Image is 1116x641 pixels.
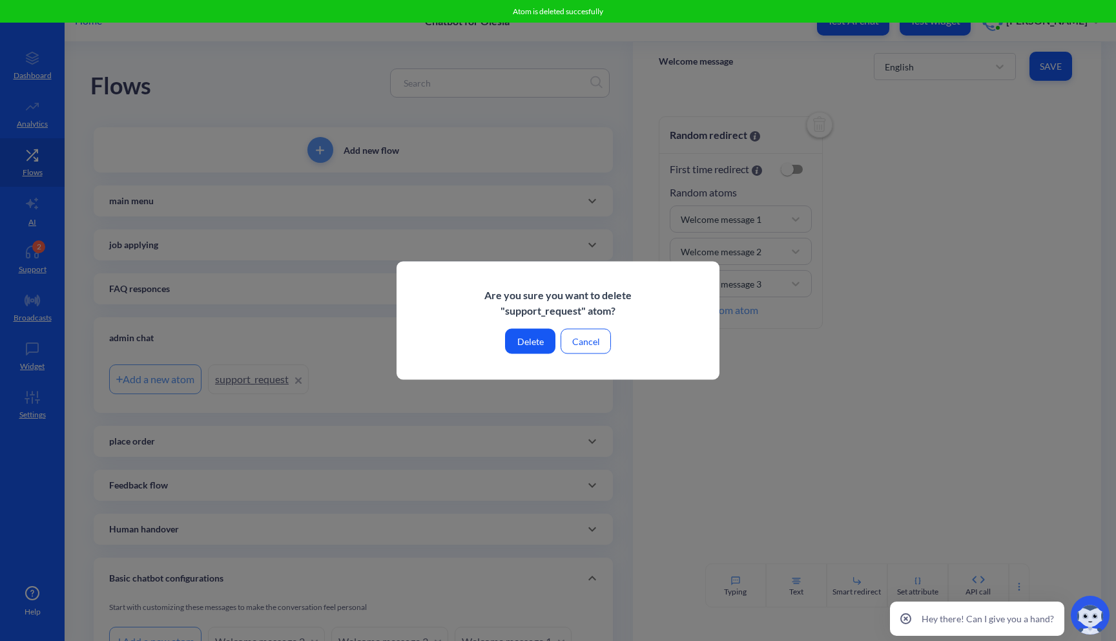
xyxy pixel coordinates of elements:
button: Delete [505,329,555,354]
p: Hey there! Can I give you a hand? [922,612,1054,625]
img: copilot-icon.svg [1071,596,1110,635]
button: Cancel [561,329,611,354]
span: Atom is deleted succesfully [513,6,603,16]
p: Are you sure you want to delete " support_request " atom? [455,288,661,319]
